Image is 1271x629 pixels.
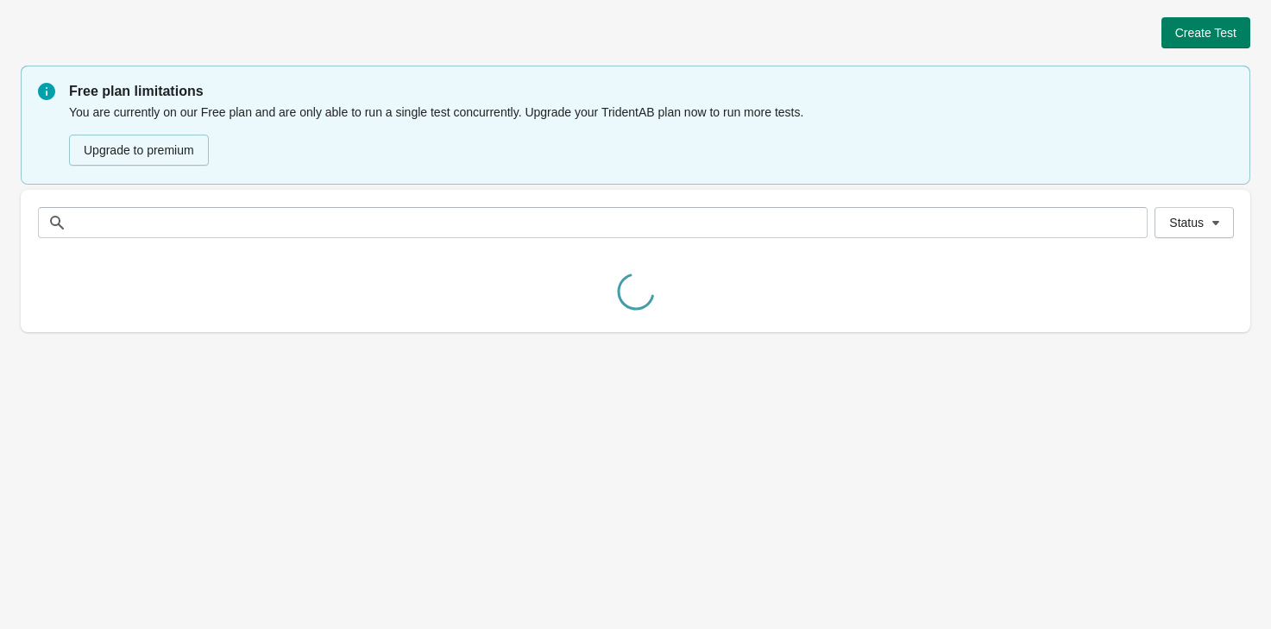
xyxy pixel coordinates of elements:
span: Create Test [1175,26,1236,40]
button: Create Test [1161,17,1250,48]
button: Upgrade to premium [69,135,209,166]
p: Free plan limitations [69,81,1233,102]
button: Status [1155,207,1234,238]
span: Status [1169,216,1204,230]
div: You are currently on our Free plan and are only able to run a single test concurrently. Upgrade y... [69,102,1233,167]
